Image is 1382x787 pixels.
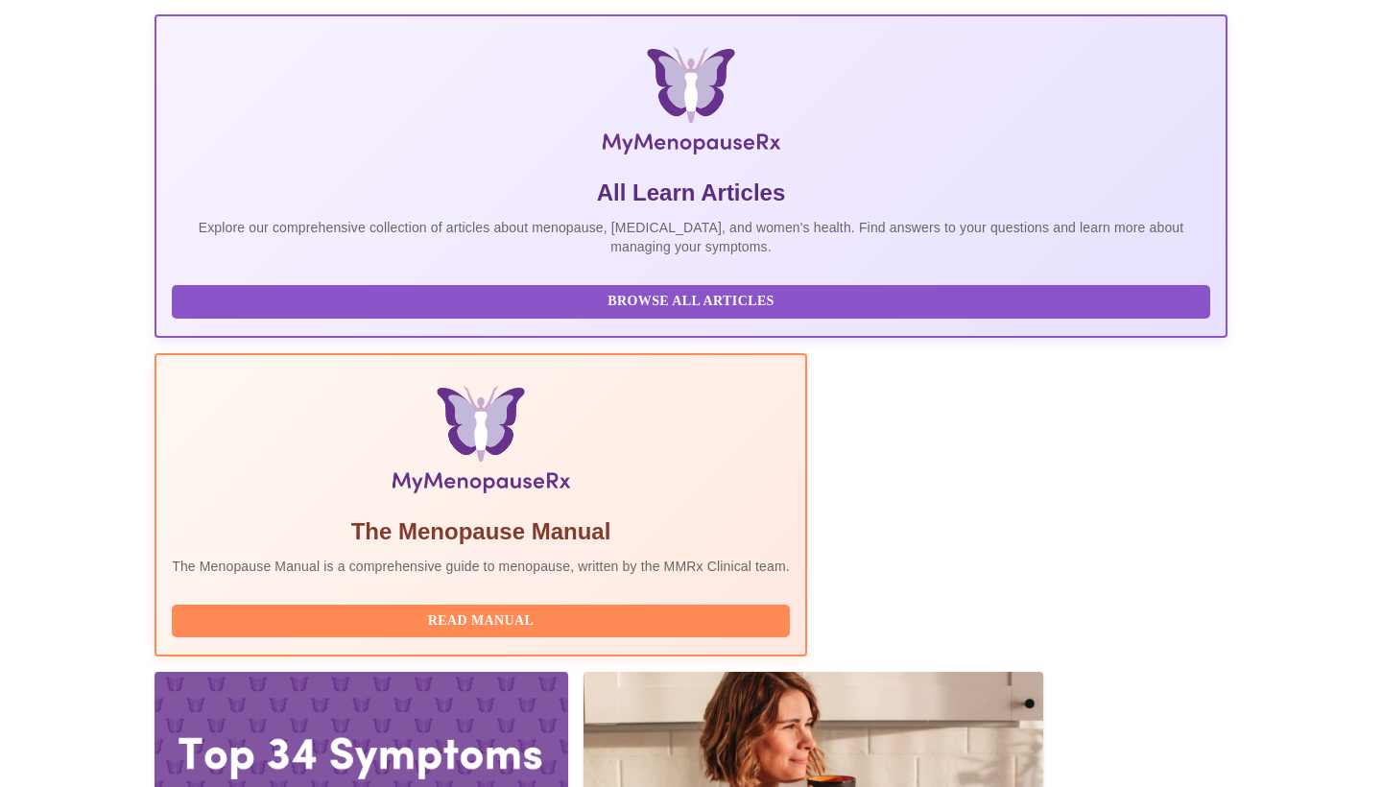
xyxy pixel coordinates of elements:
[172,178,1210,208] h5: All Learn Articles
[172,516,790,547] h5: The Menopause Manual
[172,557,790,576] p: The Menopause Manual is a comprehensive guide to menopause, written by the MMRx Clinical team.
[172,285,1210,319] button: Browse All Articles
[270,386,691,501] img: Menopause Manual
[172,611,795,628] a: Read Manual
[172,292,1215,308] a: Browse All Articles
[333,47,1049,162] img: MyMenopauseRx Logo
[191,609,771,633] span: Read Manual
[191,290,1191,314] span: Browse All Articles
[172,218,1210,256] p: Explore our comprehensive collection of articles about menopause, [MEDICAL_DATA], and women's hea...
[172,605,790,638] button: Read Manual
